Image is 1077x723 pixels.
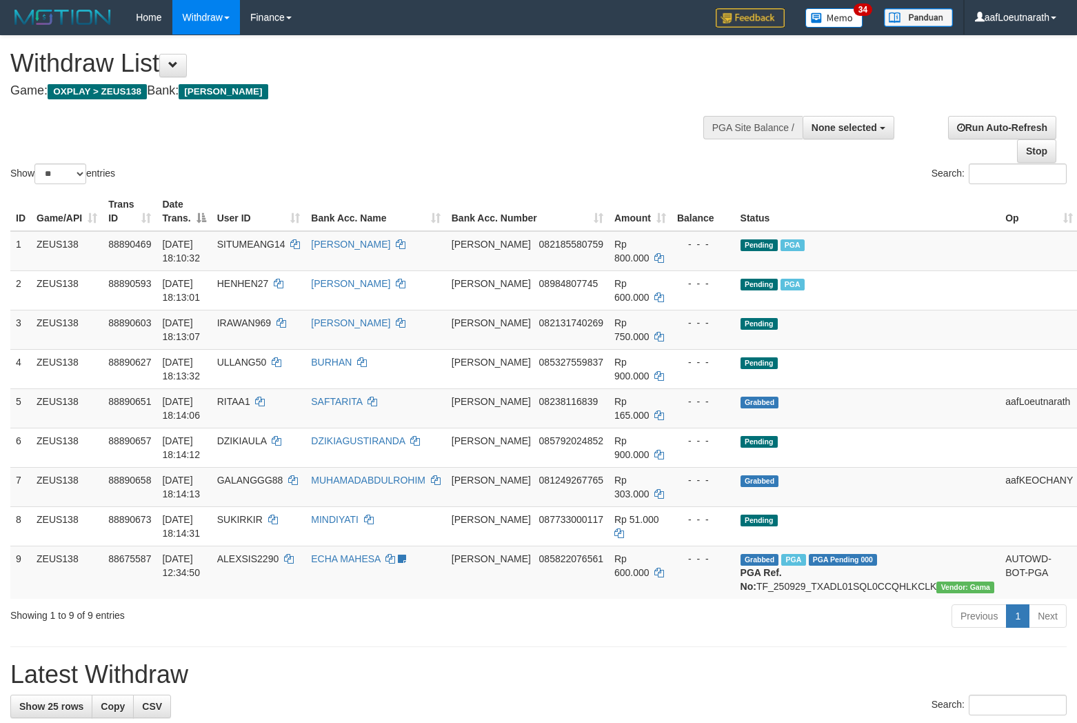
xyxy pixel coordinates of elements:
[539,239,603,250] span: Copy 082185580759 to clipboard
[31,388,103,428] td: ZEUS138
[539,553,603,564] span: Copy 085822076561 to clipboard
[741,318,778,330] span: Pending
[609,192,672,231] th: Amount: activate to sort column ascending
[162,435,200,460] span: [DATE] 18:14:12
[741,357,778,369] span: Pending
[31,506,103,546] td: ZEUS138
[10,546,31,599] td: 9
[969,695,1067,715] input: Search:
[10,661,1067,689] h1: Latest Withdraw
[31,310,103,349] td: ZEUS138
[741,279,778,290] span: Pending
[781,239,805,251] span: Marked by aafanarl
[311,435,405,446] a: DZIKIAGUSTIRANDA
[614,553,650,578] span: Rp 600.000
[162,357,200,382] span: [DATE] 18:13:32
[311,475,425,486] a: MUHAMADABDULROHIM
[741,239,778,251] span: Pending
[10,506,31,546] td: 8
[539,475,603,486] span: Copy 081249267765 to clipboard
[217,278,269,289] span: HENHEN27
[1029,604,1067,628] a: Next
[952,604,1007,628] a: Previous
[217,435,267,446] span: DZIKIAULA
[10,231,31,271] td: 1
[311,357,352,368] a: BURHAN
[936,582,994,593] span: Vendor URL: https://trx31.1velocity.biz
[162,239,200,264] span: [DATE] 18:10:32
[10,50,704,77] h1: Withdraw List
[703,116,803,139] div: PGA Site Balance /
[19,701,83,712] span: Show 25 rows
[31,231,103,271] td: ZEUS138
[781,554,805,566] span: Marked by aafpengsreynich
[884,8,953,27] img: panduan.png
[162,514,200,539] span: [DATE] 18:14:31
[677,316,729,330] div: - - -
[212,192,306,231] th: User ID: activate to sort column ascending
[10,7,115,28] img: MOTION_logo.png
[142,701,162,712] span: CSV
[614,514,659,525] span: Rp 51.000
[677,355,729,369] div: - - -
[108,435,151,446] span: 88890657
[133,695,171,718] a: CSV
[452,239,531,250] span: [PERSON_NAME]
[741,397,779,408] span: Grabbed
[539,317,603,328] span: Copy 082131740269 to clipboard
[162,553,200,578] span: [DATE] 12:34:50
[108,239,151,250] span: 88890469
[108,278,151,289] span: 88890593
[452,435,531,446] span: [PERSON_NAME]
[10,349,31,388] td: 4
[179,84,268,99] span: [PERSON_NAME]
[10,695,92,718] a: Show 25 rows
[162,396,200,421] span: [DATE] 18:14:06
[809,554,878,566] span: PGA Pending
[677,434,729,448] div: - - -
[805,8,863,28] img: Button%20Memo.svg
[948,116,1056,139] a: Run Auto-Refresh
[741,554,779,566] span: Grabbed
[10,310,31,349] td: 3
[452,475,531,486] span: [PERSON_NAME]
[539,278,598,289] span: Copy 08984807745 to clipboard
[452,514,531,525] span: [PERSON_NAME]
[614,396,650,421] span: Rp 165.000
[803,116,894,139] button: None selected
[735,192,1000,231] th: Status
[31,467,103,506] td: ZEUS138
[108,357,151,368] span: 88890627
[217,475,283,486] span: GALANGGG88
[452,553,531,564] span: [PERSON_NAME]
[10,467,31,506] td: 7
[31,428,103,467] td: ZEUS138
[672,192,735,231] th: Balance
[1006,604,1029,628] a: 1
[1017,139,1056,163] a: Stop
[108,396,151,407] span: 88890651
[311,239,390,250] a: [PERSON_NAME]
[217,396,250,407] span: RITAA1
[217,357,267,368] span: ULLANG50
[103,192,157,231] th: Trans ID: activate to sort column ascending
[162,475,200,499] span: [DATE] 18:14:13
[446,192,609,231] th: Bank Acc. Number: activate to sort column ascending
[539,396,598,407] span: Copy 08238116839 to clipboard
[969,164,1067,184] input: Search:
[311,553,380,564] a: ECHA MAHESA
[716,8,785,28] img: Feedback.jpg
[311,396,362,407] a: SAFTARITA
[741,436,778,448] span: Pending
[34,164,86,184] select: Showentries
[741,515,778,526] span: Pending
[539,357,603,368] span: Copy 085327559837 to clipboard
[10,192,31,231] th: ID
[92,695,134,718] a: Copy
[311,317,390,328] a: [PERSON_NAME]
[108,553,151,564] span: 88675587
[452,357,531,368] span: [PERSON_NAME]
[735,546,1000,599] td: TF_250929_TXADL01SQL0CCQHLKCLK
[854,3,872,16] span: 34
[677,395,729,408] div: - - -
